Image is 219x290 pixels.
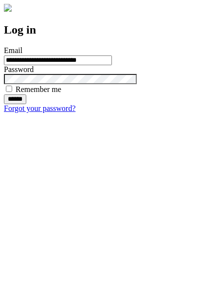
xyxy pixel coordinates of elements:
label: Email [4,46,22,54]
label: Remember me [16,85,61,93]
img: logo-4e3dc11c47720685a147b03b5a06dd966a58ff35d612b21f08c02c0306f2b779.png [4,4,12,12]
a: Forgot your password? [4,104,75,112]
label: Password [4,65,34,73]
h2: Log in [4,23,215,36]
